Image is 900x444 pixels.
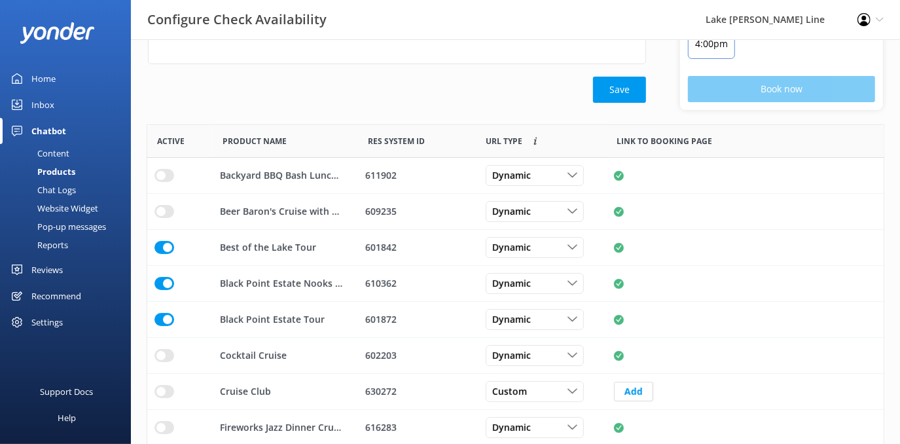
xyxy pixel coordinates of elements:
[492,348,539,363] span: Dynamic
[220,204,343,219] p: Beer Baron's Cruise with Black Point Estate
[492,384,535,399] span: Custom
[365,420,469,435] div: 616283
[492,204,539,219] span: Dynamic
[8,217,131,236] a: Pop-up messages
[147,302,884,338] div: row
[617,135,712,147] span: Link to booking page
[492,276,539,291] span: Dynamic
[220,240,316,255] p: Best of the Lake Tour
[220,276,343,291] p: Black Point Estate Nooks and Crannies Tour
[8,181,76,199] div: Chat Logs
[220,384,271,399] p: Cruise Club
[147,338,884,374] div: row
[365,240,469,255] div: 601842
[8,199,98,217] div: Website Widget
[368,135,425,147] span: Res System ID
[31,92,54,118] div: Inbox
[58,405,76,431] div: Help
[20,22,95,44] img: yonder-white-logo.png
[147,266,884,302] div: row
[157,135,185,147] span: Active
[147,194,884,230] div: row
[365,348,469,363] div: 602203
[486,135,522,147] span: Link to booking page
[8,162,75,181] div: Products
[614,382,653,401] button: Add
[147,158,884,194] div: row
[31,309,63,335] div: Settings
[31,118,66,144] div: Chatbot
[8,236,68,254] div: Reports
[8,236,131,254] a: Reports
[147,9,327,30] h3: Configure Check Availability
[220,312,325,327] p: Black Point Estate Tour
[365,204,469,219] div: 609235
[31,65,56,92] div: Home
[492,420,539,435] span: Dynamic
[31,257,63,283] div: Reviews
[8,162,131,181] a: Products
[593,77,646,103] button: Save
[220,348,287,363] p: Cocktail Cruise
[695,36,728,52] p: 4:00pm
[223,135,287,147] span: Product Name
[8,144,69,162] div: Content
[8,199,131,217] a: Website Widget
[365,384,469,399] div: 630272
[492,240,539,255] span: Dynamic
[41,379,94,405] div: Support Docs
[492,168,539,183] span: Dynamic
[147,374,884,410] div: row
[365,168,469,183] div: 611902
[220,168,343,183] p: Backyard BBQ Bash Luncheon Cruise
[8,181,131,199] a: Chat Logs
[220,420,343,435] p: Fireworks Jazz Dinner Cruise
[8,217,106,236] div: Pop-up messages
[147,230,884,266] div: row
[365,312,469,327] div: 601872
[8,144,131,162] a: Content
[31,283,81,309] div: Recommend
[365,276,469,291] div: 610362
[492,312,539,327] span: Dynamic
